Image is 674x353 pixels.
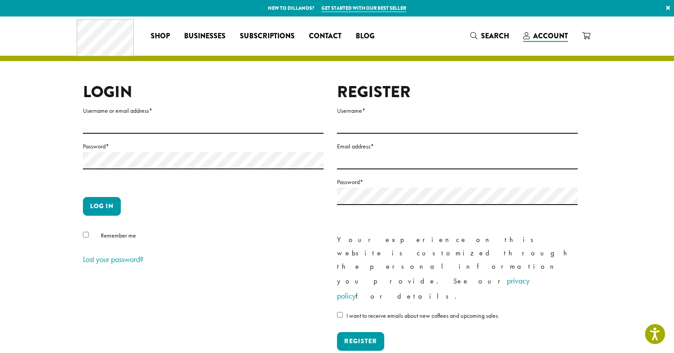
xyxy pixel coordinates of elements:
span: Subscriptions [240,31,295,42]
span: Account [533,31,568,41]
label: Username or email address [83,105,324,116]
span: Businesses [184,31,226,42]
button: Log in [83,197,121,216]
a: Get started with our best seller [321,4,406,12]
label: Email address [337,141,578,152]
p: Your experience on this website is customized through the personal information you provide. See o... [337,233,578,304]
label: Password [337,176,578,188]
span: I want to receive emails about new coffees and upcoming sales. [346,312,499,320]
button: Register [337,332,384,351]
span: Shop [151,31,170,42]
span: Contact [309,31,341,42]
h2: Register [337,82,578,102]
a: Search [463,29,516,43]
a: Lost your password? [83,254,144,264]
a: Shop [144,29,177,43]
input: I want to receive emails about new coffees and upcoming sales. [337,312,343,318]
span: Blog [356,31,374,42]
label: Username [337,105,578,116]
h2: Login [83,82,324,102]
span: Search [481,31,509,41]
span: Remember me [101,231,136,239]
a: privacy policy [337,275,530,301]
label: Password [83,141,324,152]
